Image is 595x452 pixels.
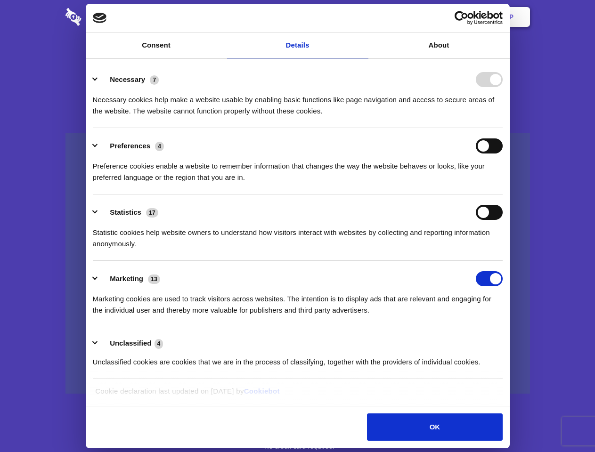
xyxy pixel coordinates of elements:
a: Usercentrics Cookiebot - opens in a new window [420,11,503,25]
label: Marketing [110,274,143,282]
button: Marketing (13) [93,271,166,286]
a: Cookiebot [244,387,280,395]
div: Marketing cookies are used to track visitors across websites. The intention is to display ads tha... [93,286,503,316]
a: Contact [382,2,425,32]
button: Unclassified (4) [93,338,169,349]
span: 4 [155,339,163,348]
h4: Auto-redaction of sensitive data, encrypted data sharing and self-destructing private chats. Shar... [65,86,530,117]
h1: Eliminate Slack Data Loss. [65,42,530,76]
label: Necessary [110,75,145,83]
span: 4 [155,142,164,151]
img: logo [93,13,107,23]
span: 13 [148,274,160,284]
div: Cookie declaration last updated on [DATE] by [88,386,507,404]
a: About [368,32,510,58]
button: Statistics (17) [93,205,164,220]
div: Necessary cookies help make a website usable by enabling basic functions like page navigation and... [93,87,503,117]
a: Details [227,32,368,58]
div: Statistic cookies help website owners to understand how visitors interact with websites by collec... [93,220,503,250]
button: OK [367,413,502,441]
button: Preferences (4) [93,138,170,153]
button: Necessary (7) [93,72,165,87]
span: 17 [146,208,158,218]
a: Consent [86,32,227,58]
label: Preferences [110,142,150,150]
a: Pricing [277,2,318,32]
span: 7 [150,75,159,85]
label: Statistics [110,208,141,216]
iframe: Drift Widget Chat Controller [548,405,584,441]
a: Login [427,2,468,32]
a: Wistia video thumbnail [65,133,530,394]
div: Preference cookies enable a website to remember information that changes the way the website beha... [93,153,503,183]
div: Unclassified cookies are cookies that we are in the process of classifying, together with the pro... [93,349,503,368]
img: logo-wordmark-white-trans-d4663122ce5f474addd5e946df7df03e33cb6a1c49d2221995e7729f52c070b2.svg [65,8,146,26]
